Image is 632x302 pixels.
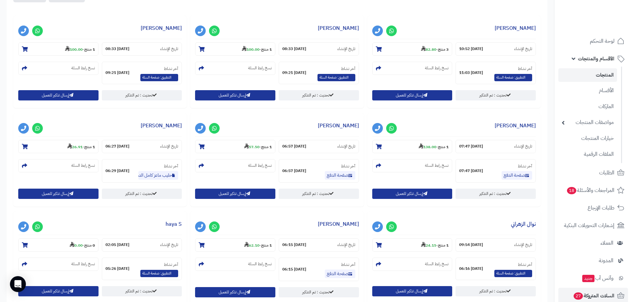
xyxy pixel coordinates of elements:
[459,46,483,52] strong: [DATE] 10:52
[341,66,355,72] small: آخر نشاط
[71,261,95,267] small: نسخ رابط السلة
[140,270,178,277] span: التطبيق: صفحة السلة
[141,122,182,130] a: [PERSON_NAME]
[282,46,306,52] strong: [DATE] 08:33
[18,159,99,172] section: نسخ رابط السلة
[71,65,95,71] small: نسخ رابط السلة
[195,258,275,271] section: نسخ رابط السلة
[456,90,536,100] a: تحديث : تم التذكير
[282,70,306,76] strong: [DATE] 09:21
[105,70,129,76] strong: [DATE] 09:21
[459,242,483,248] strong: [DATE] 09:54
[195,42,275,56] section: 1 منتج-100.00
[495,24,536,32] a: [PERSON_NAME]
[279,189,359,199] a: تحديث : تم التذكير
[337,144,355,149] small: تاريخ الإنشاء
[65,46,95,52] small: -
[459,168,483,174] strong: [DATE] 07:47
[248,261,272,267] small: نسخ رابط السلة
[84,242,95,248] strong: 0 منتج
[573,291,614,300] span: السلات المتروكة
[372,140,453,153] section: 1 منتج-138.00
[438,46,449,52] strong: 3 منتج
[372,189,453,199] button: إرسال تذكير للعميل
[372,62,453,75] section: نسخ رابط السلة
[558,182,628,198] a: المراجعات والأسئلة18
[166,220,182,228] a: haya S
[102,286,182,296] a: تحديث : تم التذكير
[425,163,449,168] small: نسخ رابط السلة
[566,186,614,195] span: المراجعات والأسئلة
[279,287,359,297] a: تحديث : تم التذكير
[558,270,628,286] a: وآتس آبجديد
[574,292,583,300] span: 27
[105,144,129,149] strong: [DATE] 06:27
[160,144,178,149] small: تاريخ الإنشاء
[588,203,614,212] span: طلبات الإرجاع
[425,261,449,267] small: نسخ رابط السلة
[105,242,129,248] strong: [DATE] 02:05
[438,242,449,248] strong: 1 منتج
[459,266,483,272] strong: [DATE] 06:16
[514,46,532,52] small: تاريخ الإنشاء
[18,258,99,271] section: نسخ رابط السلة
[558,165,628,181] a: الطلبات
[558,33,628,49] a: لوحة التحكم
[421,46,436,52] strong: 82.80
[242,46,259,52] strong: 100.00
[590,36,614,46] span: لوحة التحكم
[317,74,355,81] span: التطبيق: صفحة السلة
[558,253,628,269] a: المدونة
[372,286,453,296] button: إرسال تذكير للعميل
[261,46,272,52] strong: 1 منتج
[70,242,95,248] small: -
[372,159,453,172] section: نسخ رابط السلة
[164,262,178,268] small: آخر نشاط
[456,189,536,199] a: تحديث : تم التذكير
[282,242,306,248] strong: [DATE] 06:15
[421,46,449,52] small: -
[582,275,595,282] span: جديد
[558,235,628,251] a: العملاء
[71,163,95,168] small: نسخ رابط السلة
[282,144,306,149] strong: [DATE] 06:57
[138,171,178,180] a: حليب ماعز كامل الدسم 1 لتر
[514,242,532,248] small: تاريخ الإنشاء
[372,258,453,271] section: نسخ رابط السلة
[244,144,259,150] strong: 57.50
[65,46,83,52] strong: 100.00
[587,17,626,30] img: logo-2.png
[558,147,617,161] a: الملفات الرقمية
[140,74,178,81] span: التطبيق: صفحة السلة
[18,90,99,100] button: إرسال تذكير للعميل
[514,144,532,149] small: تاريخ الإنشاء
[459,70,483,76] strong: [DATE] 11:03
[282,267,306,272] strong: [DATE] 06:15
[105,266,129,272] strong: [DATE] 05:26
[337,242,355,248] small: تاريخ الإنشاء
[261,144,272,150] strong: 1 منتج
[372,238,453,252] section: 1 منتج-24.15
[341,163,355,169] small: آخر نشاط
[141,24,182,32] a: [PERSON_NAME]
[10,276,26,292] div: Open Intercom Messenger
[558,84,617,98] a: الأقسام
[341,262,355,268] small: آخر نشاط
[164,163,178,169] small: آخر نشاط
[102,189,182,199] a: تحديث : تم التذكير
[558,99,617,114] a: الماركات
[195,159,275,172] section: نسخ رابط السلة
[511,220,536,228] a: نوال الزهراني
[18,42,99,56] section: 1 منتج-100.00
[558,131,617,146] a: خيارات المنتجات
[84,144,95,150] strong: 1 منتج
[325,270,355,278] a: صفحة الدفع
[18,62,99,75] section: نسخ رابط السلة
[600,238,613,248] span: العملاء
[438,144,449,150] strong: 1 منتج
[337,46,355,52] small: تاريخ الإنشاء
[18,140,99,153] section: 1 منتج-26.91
[558,68,617,82] a: المنتجات
[425,65,449,71] small: نسخ رابط السلة
[195,62,275,75] section: نسخ رابط السلة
